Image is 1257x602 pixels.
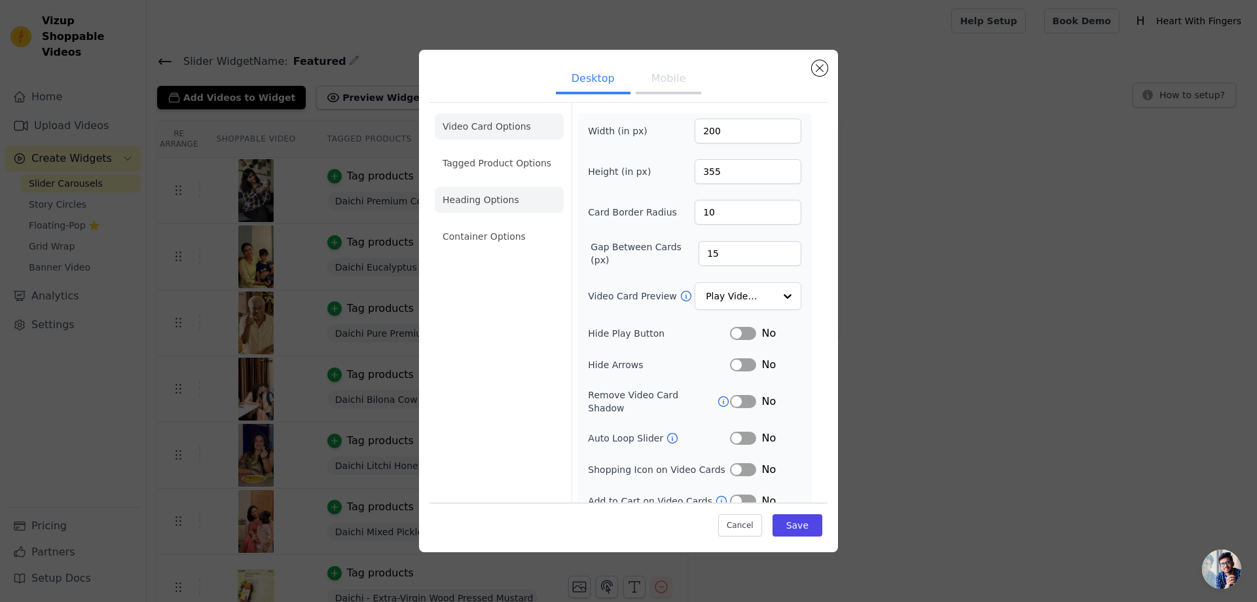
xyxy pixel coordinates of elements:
label: Hide Play Button [588,327,730,340]
span: No [761,357,776,373]
label: Height (in px) [588,165,659,178]
button: Mobile [636,66,701,94]
button: Cancel [718,514,762,536]
span: No [761,462,776,478]
button: Desktop [556,66,630,94]
label: Hide Arrows [588,358,730,371]
label: Add to Cart on Video Cards [588,495,715,508]
button: Save [773,514,822,536]
span: No [761,430,776,446]
li: Tagged Product Options [435,150,564,176]
label: Auto Loop Slider [588,432,666,445]
li: Heading Options [435,187,564,213]
li: Container Options [435,223,564,250]
li: Video Card Options [435,113,564,140]
span: No [761,394,776,409]
label: Card Border Radius [588,206,677,219]
label: Remove Video Card Shadow [588,388,717,415]
div: Open chat [1202,550,1241,589]
span: No [761,326,776,341]
label: Shopping Icon on Video Cards [588,463,730,476]
button: Close modal [812,60,828,76]
label: Width (in px) [588,124,659,138]
label: Gap Between Cards (px) [591,240,699,267]
label: Video Card Preview [588,290,679,303]
span: No [761,493,776,509]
